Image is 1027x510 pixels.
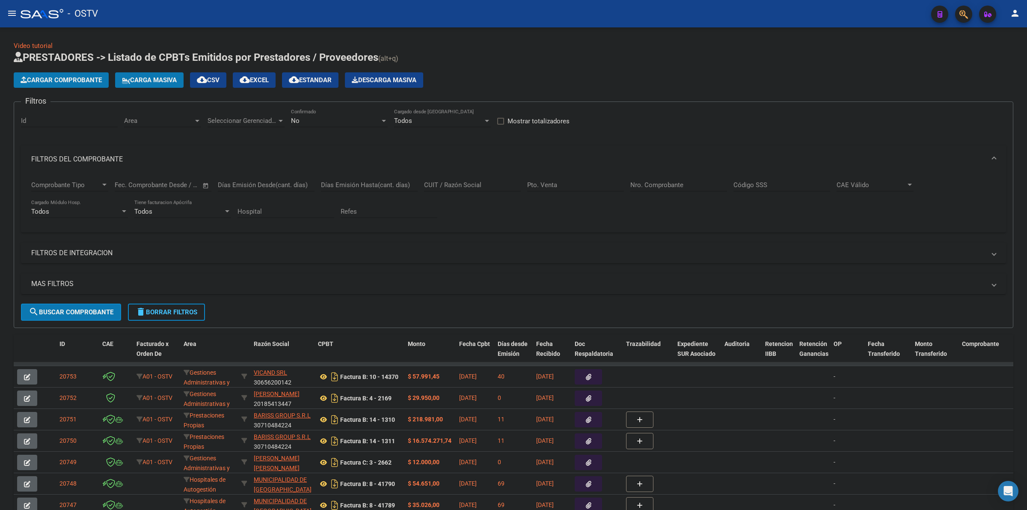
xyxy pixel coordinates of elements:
span: [PERSON_NAME] [254,391,300,397]
span: 0 [498,459,501,465]
span: 20751 [59,416,77,423]
span: (alt+q) [378,54,398,63]
span: BARISS GROUP S.R.L [254,412,311,419]
i: Descargar documento [329,391,340,405]
span: [DATE] [536,416,554,423]
app-download-masive: Descarga masiva de comprobantes (adjuntos) [345,72,423,88]
datatable-header-cell: Razón Social [250,335,315,373]
span: 20750 [59,437,77,444]
mat-expansion-panel-header: MAS FILTROS [21,274,1006,294]
span: 40 [498,373,505,380]
datatable-header-cell: Monto Transferido [911,335,959,373]
mat-icon: delete [136,307,146,317]
span: Todos [394,117,412,125]
span: Gestiones Administrativas y Otros [184,455,230,481]
span: MUNICIPALIDAD DE [GEOGRAPHIC_DATA][PERSON_NAME] [254,476,312,503]
div: Open Intercom Messenger [998,481,1018,501]
span: [DATE] [536,394,554,401]
div: 30656200142 [254,368,311,386]
span: CAE [102,340,113,347]
span: [DATE] [459,373,477,380]
datatable-header-cell: Facturado x Orden De [133,335,180,373]
span: Gestiones Administrativas y Otros [184,391,230,417]
span: PRESTADORES -> Listado de CPBTs Emitidos por Prestadores / Proveedores [14,51,378,63]
datatable-header-cell: ID [56,335,99,373]
strong: Factura B: 10 - 14370 [340,373,398,380]
div: FILTROS DEL COMPROBANTE [21,173,1006,233]
mat-expansion-panel-header: FILTROS DEL COMPROBANTE [21,146,1006,173]
i: Descargar documento [329,434,340,448]
span: Fecha Cpbt [459,340,490,347]
span: [DATE] [536,501,554,508]
strong: $ 12.000,00 [408,459,439,465]
strong: Factura B: 8 - 41790 [340,480,395,487]
strong: $ 54.651,00 [408,480,439,487]
span: A01 - OSTV [142,437,172,444]
span: VICAND SRL [254,369,287,376]
span: 20752 [59,394,77,401]
i: Descargar documento [329,477,340,491]
h3: Filtros [21,95,50,107]
span: [DATE] [459,501,477,508]
span: 69 [498,480,505,487]
span: Gestiones Administrativas y Otros [184,369,230,396]
strong: Factura B: 14 - 1311 [340,438,395,444]
datatable-header-cell: Trazabilidad [623,335,674,373]
span: [DATE] [536,373,554,380]
span: - [834,373,835,380]
span: Borrar Filtros [136,308,197,316]
span: [DATE] [459,416,477,423]
button: Carga Masiva [115,72,184,88]
mat-panel-title: FILTROS DE INTEGRACION [31,248,985,258]
div: 30710484224 [254,432,311,450]
span: [DATE] [459,394,477,401]
datatable-header-cell: Días desde Emisión [494,335,533,373]
span: 0 [498,394,501,401]
datatable-header-cell: Auditoria [721,335,762,373]
mat-icon: cloud_download [240,75,250,85]
span: Monto Transferido [915,340,947,357]
i: Descargar documento [329,413,340,426]
strong: $ 57.991,45 [408,373,439,380]
div: 27065341536 [254,453,311,471]
span: [PERSON_NAME] [PERSON_NAME] [254,455,300,471]
span: Seleccionar Gerenciador [208,117,277,125]
a: Video tutorial [14,42,53,50]
button: Borrar Filtros [128,304,205,321]
span: Comprobante [962,340,999,347]
button: Open calendar [201,181,211,191]
span: [DATE] [536,437,554,444]
span: - [834,394,835,401]
mat-icon: search [29,307,39,317]
span: ID [59,340,65,347]
button: Descarga Masiva [345,72,423,88]
span: Prestaciones Propias [184,412,224,429]
span: 20753 [59,373,77,380]
strong: $ 29.950,00 [408,394,439,401]
mat-icon: cloud_download [197,75,207,85]
span: - [834,416,835,423]
span: Doc Respaldatoria [575,340,613,357]
span: A01 - OSTV [142,459,172,465]
span: Retencion IIBB [765,340,793,357]
span: - [834,459,835,465]
span: Prestaciones Propias [184,433,224,450]
button: EXCEL [233,72,276,88]
button: Cargar Comprobante [14,72,109,88]
div: 30710484224 [254,411,311,429]
span: - [834,437,835,444]
input: Start date [115,181,142,189]
datatable-header-cell: Expediente SUR Asociado [674,335,721,373]
span: Descarga Masiva [352,76,416,84]
span: EXCEL [240,76,269,84]
div: 20185413447 [254,389,311,407]
span: Fecha Recibido [536,340,560,357]
datatable-header-cell: Retencion IIBB [762,335,796,373]
span: Facturado x Orden De [137,340,169,357]
span: [DATE] [536,459,554,465]
mat-panel-title: FILTROS DEL COMPROBANTE [31,155,985,164]
strong: $ 16.574.271,74 [408,437,451,444]
mat-panel-title: MAS FILTROS [31,279,985,289]
input: End date [150,181,192,189]
div: 30545681508 [254,475,311,493]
